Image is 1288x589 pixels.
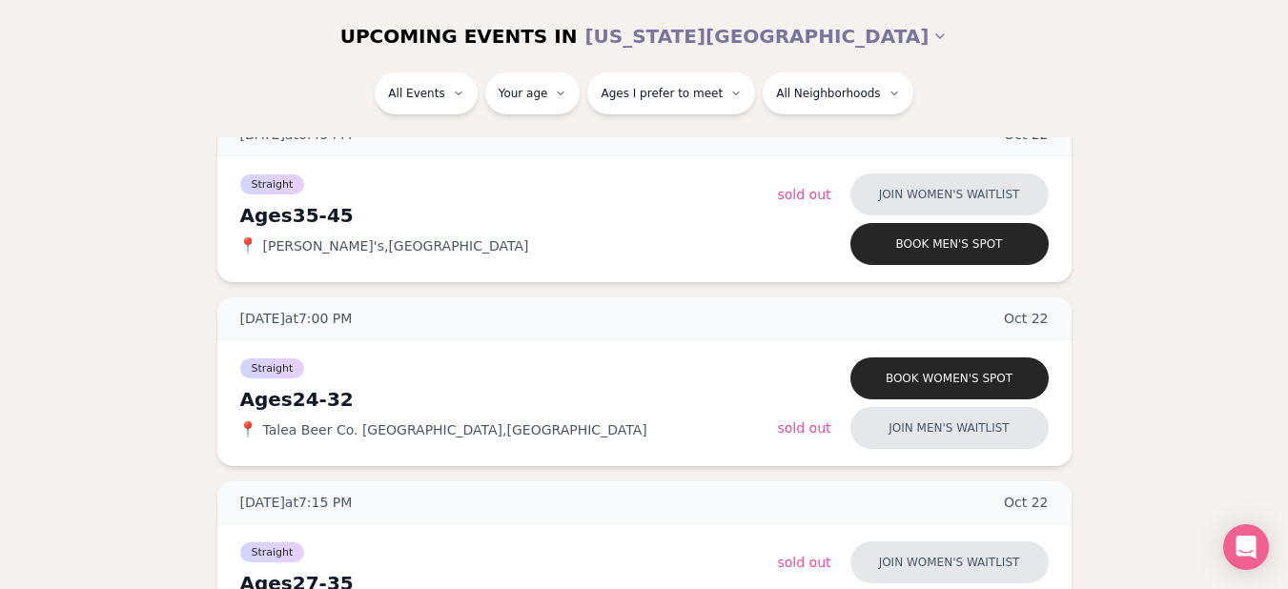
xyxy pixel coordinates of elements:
span: Sold Out [778,555,831,570]
span: Straight [240,358,305,378]
div: Open Intercom Messenger [1223,524,1269,570]
span: Straight [240,174,305,194]
button: Join women's waitlist [850,541,1049,583]
span: 📍 [240,422,256,437]
span: 📍 [240,238,256,254]
span: Oct 22 [1004,493,1049,512]
span: UPCOMING EVENTS IN [340,23,578,50]
span: All Neighborhoods [776,86,880,101]
span: Your age [499,86,548,101]
span: Ages I prefer to meet [601,86,723,101]
span: Sold Out [778,420,831,436]
button: Book women's spot [850,357,1049,399]
button: Ages I prefer to meet [587,72,755,114]
button: Join women's waitlist [850,173,1049,215]
span: [DATE] at 7:15 PM [240,493,353,512]
span: Sold Out [778,187,831,202]
button: Join men's waitlist [850,407,1049,449]
button: All Events [375,72,477,114]
button: Book men's spot [850,223,1049,265]
div: Ages 24-32 [240,386,778,413]
span: Talea Beer Co. [GEOGRAPHIC_DATA] , [GEOGRAPHIC_DATA] [263,420,647,439]
span: Straight [240,542,305,562]
span: All Events [388,86,444,101]
button: All Neighborhoods [763,72,912,114]
button: [US_STATE][GEOGRAPHIC_DATA] [584,15,948,57]
button: Your age [485,72,581,114]
span: [PERSON_NAME]'s , [GEOGRAPHIC_DATA] [263,236,529,255]
div: Ages 35-45 [240,202,778,229]
span: Oct 22 [1004,309,1049,328]
span: [DATE] at 7:00 PM [240,309,353,328]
